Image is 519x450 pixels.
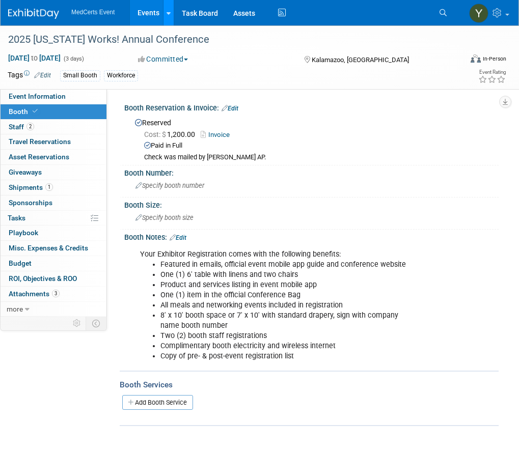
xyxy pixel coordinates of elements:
[5,31,456,49] div: 2025 [US_STATE] Works! Annual Conference
[1,120,106,134] a: Staff2
[1,271,106,286] a: ROI, Objectives & ROO
[71,9,115,16] span: MedCerts Event
[33,108,38,114] i: Booth reservation complete
[8,53,61,63] span: [DATE] [DATE]
[135,182,204,189] span: Specify booth number
[144,130,167,138] span: Cost: $
[469,4,488,23] img: Yenexis Quintana
[471,54,481,63] img: Format-Inperson.png
[160,351,415,361] li: Copy of pre- & post-event registration list
[144,130,199,138] span: 1,200.00
[8,214,25,222] span: Tasks
[9,168,42,176] span: Giveaways
[9,229,38,237] span: Playbook
[124,165,499,178] div: Booth Number:
[124,230,499,243] div: Booth Notes:
[1,180,106,195] a: Shipments1
[1,104,106,119] a: Booth
[1,211,106,226] a: Tasks
[9,92,66,100] span: Event Information
[144,153,491,162] div: Check was mailed by [PERSON_NAME] AP.
[8,70,51,81] td: Tags
[222,105,238,112] a: Edit
[160,341,415,351] li: Complimentary booth electricity and wireless internet
[133,244,421,367] div: Your Exhibitor Registration comes with the following benefits:
[1,165,106,180] a: Giveaways
[60,70,100,81] div: Small Booth
[134,54,192,64] button: Committed
[312,56,409,64] span: Kalamazoo, [GEOGRAPHIC_DATA]
[160,260,415,270] li: Featured in emails, official event mobile app guide and conference website
[86,317,107,330] td: Toggle Event Tabs
[1,226,106,240] a: Playbook
[63,55,84,62] span: (3 days)
[1,241,106,256] a: Misc. Expenses & Credits
[1,134,106,149] a: Travel Reservations
[68,317,86,330] td: Personalize Event Tab Strip
[120,379,499,390] div: Booth Services
[132,115,491,162] div: Reserved
[1,195,106,210] a: Sponsorships
[478,70,506,75] div: Event Rating
[160,280,415,290] li: Product and services listing in event mobile app
[160,311,415,331] li: 8' x 10' booth space or 7' x 10' with standard drapery, sign with company name booth number
[9,107,40,116] span: Booth
[135,214,194,221] span: Specify booth size
[429,53,506,68] div: Event Format
[104,70,138,81] div: Workforce
[9,274,77,283] span: ROI, Objectives & ROO
[9,244,88,252] span: Misc. Expenses & Credits
[160,331,415,341] li: Two (2) booth staff registrations
[144,141,491,151] div: Paid in Full
[45,183,53,191] span: 1
[1,256,106,271] a: Budget
[1,89,106,104] a: Event Information
[1,150,106,164] a: Asset Reservations
[482,55,506,63] div: In-Person
[201,131,235,138] a: Invoice
[9,259,32,267] span: Budget
[34,72,51,79] a: Edit
[30,54,39,62] span: to
[9,199,52,207] span: Sponsorships
[124,198,499,210] div: Booth Size:
[9,153,69,161] span: Asset Reservations
[124,100,499,114] div: Booth Reservation & Invoice:
[8,9,59,19] img: ExhibitDay
[1,287,106,301] a: Attachments3
[160,300,415,311] li: All meals and networking events included in registration
[9,290,60,298] span: Attachments
[9,123,34,131] span: Staff
[170,234,186,241] a: Edit
[160,270,415,280] li: One (1) 6' table with linens and two chairs
[9,137,71,146] span: Travel Reservations
[1,302,106,317] a: more
[26,123,34,130] span: 2
[7,305,23,313] span: more
[160,290,415,300] li: One (1) item in the official Conference Bag
[52,290,60,297] span: 3
[122,395,193,410] a: Add Booth Service
[9,183,53,191] span: Shipments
